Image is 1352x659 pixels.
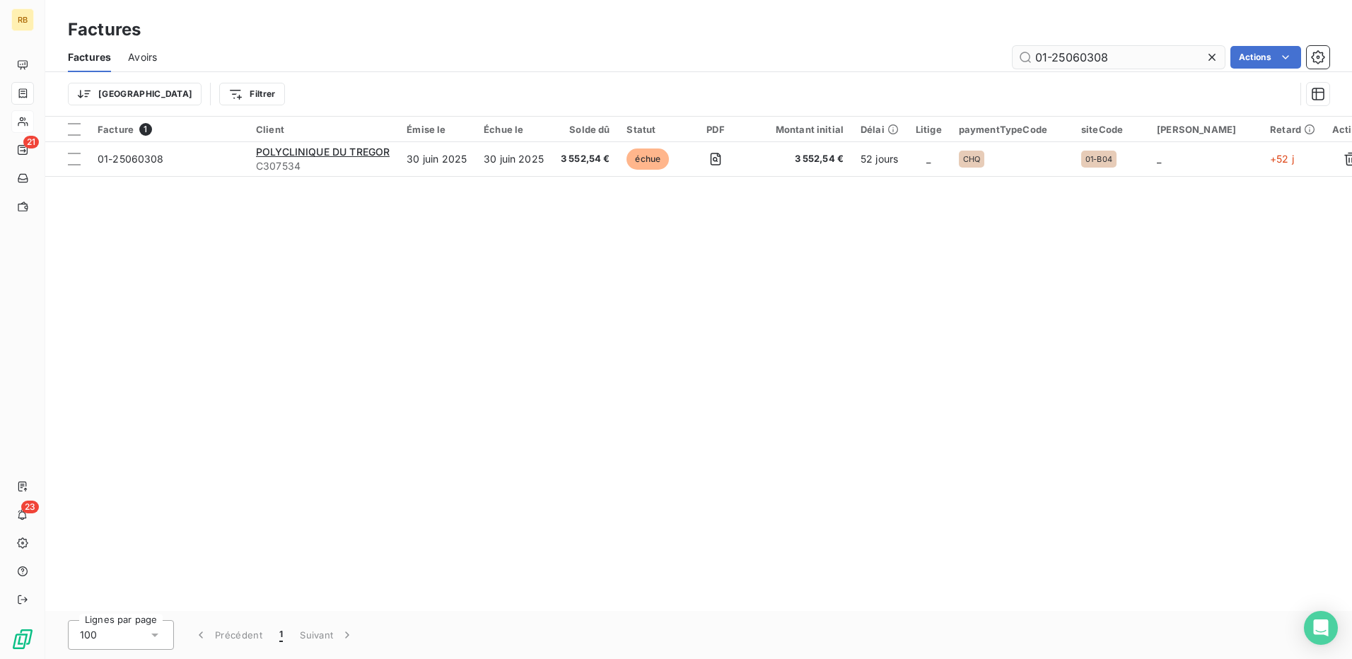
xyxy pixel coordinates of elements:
[627,124,672,135] div: Statut
[80,628,97,642] span: 100
[256,146,390,158] span: POLYCLINIQUE DU TREGOR
[1085,155,1112,163] span: 01-B04
[256,124,390,135] div: Client
[959,124,1064,135] div: paymentTypeCode
[926,153,931,165] span: _
[1270,124,1315,135] div: Retard
[68,50,111,64] span: Factures
[271,620,291,650] button: 1
[1157,124,1253,135] div: [PERSON_NAME]
[398,142,475,176] td: 30 juin 2025
[1270,153,1294,165] span: +52 j
[852,142,907,176] td: 52 jours
[484,124,544,135] div: Échue le
[407,124,467,135] div: Émise le
[256,159,390,173] span: C307534
[291,620,363,650] button: Suivant
[689,124,741,135] div: PDF
[21,501,39,513] span: 23
[1013,46,1225,69] input: Rechercher
[11,628,34,651] img: Logo LeanPay
[23,136,39,148] span: 21
[916,124,942,135] div: Litige
[68,17,141,42] h3: Factures
[98,153,164,165] span: 01-25060308
[759,152,844,166] span: 3 552,54 €
[11,139,33,161] a: 21
[561,124,610,135] div: Solde dû
[1081,124,1140,135] div: siteCode
[128,50,157,64] span: Avoirs
[861,124,899,135] div: Délai
[1157,153,1161,165] span: _
[475,142,552,176] td: 30 juin 2025
[68,83,202,105] button: [GEOGRAPHIC_DATA]
[279,628,283,642] span: 1
[627,148,669,170] span: échue
[759,124,844,135] div: Montant initial
[139,123,152,136] span: 1
[11,8,34,31] div: RB
[1304,611,1338,645] div: Open Intercom Messenger
[963,155,980,163] span: CHQ
[561,152,610,166] span: 3 552,54 €
[219,83,284,105] button: Filtrer
[98,124,134,135] span: Facture
[1230,46,1301,69] button: Actions
[185,620,271,650] button: Précédent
